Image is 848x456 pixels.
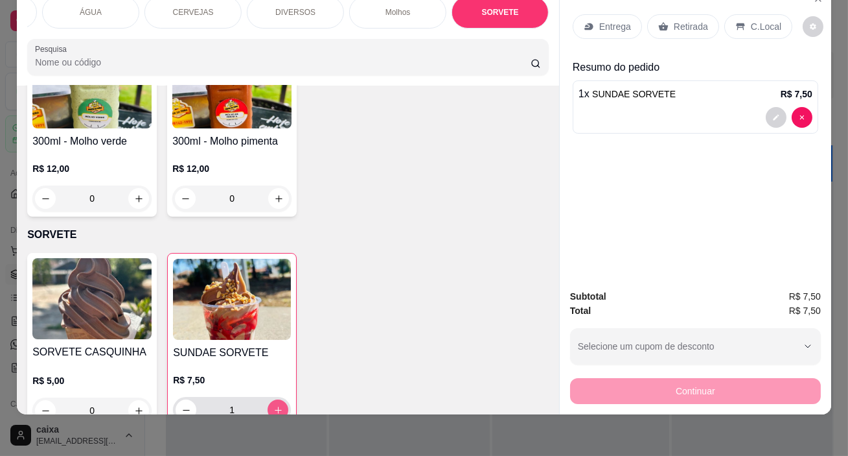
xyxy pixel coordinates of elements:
[35,56,531,69] input: Pesquisa
[173,345,291,361] h4: SUNDAE SORVETE
[275,7,315,18] p: DIVERSOS
[592,89,676,99] span: SUNDAE SORVETE
[32,374,152,387] p: R$ 5,00
[80,7,102,18] p: ÁGUA
[128,400,149,421] button: increase-product-quantity
[32,344,152,360] h4: SORVETE CASQUINHA
[32,47,152,128] img: product-image
[599,20,631,33] p: Entrega
[781,88,812,101] p: R$ 7,50
[570,291,606,302] strong: Subtotal
[173,374,291,387] p: R$ 7,50
[35,400,56,421] button: decrease-product-quantity
[789,304,821,318] span: R$ 7,50
[128,188,149,209] button: increase-product-quantity
[573,60,818,75] p: Resumo do pedido
[482,7,519,18] p: SORVETE
[766,107,786,128] button: decrease-product-quantity
[579,86,676,102] p: 1 x
[385,7,411,18] p: Molhos
[172,47,292,128] img: product-image
[32,162,152,175] p: R$ 12,00
[35,188,56,209] button: decrease-product-quantity
[751,20,781,33] p: C.Local
[175,188,196,209] button: decrease-product-quantity
[173,259,291,340] img: product-image
[570,328,821,365] button: Selecione um cupom de desconto
[35,43,71,54] label: Pesquisa
[27,227,549,243] p: SORVETE
[792,107,812,128] button: decrease-product-quantity
[172,134,292,149] h4: 300ml - Molho pimenta
[172,162,292,175] p: R$ 12,00
[268,188,289,209] button: increase-product-quantity
[173,7,214,18] p: CERVEJAS
[674,20,708,33] p: Retirada
[570,306,591,316] strong: Total
[32,134,152,149] h4: 300ml - Molho verde
[176,400,196,420] button: decrease-product-quantity
[789,289,821,304] span: R$ 7,50
[32,258,152,339] img: product-image
[803,16,823,37] button: decrease-product-quantity
[268,400,288,420] button: increase-product-quantity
